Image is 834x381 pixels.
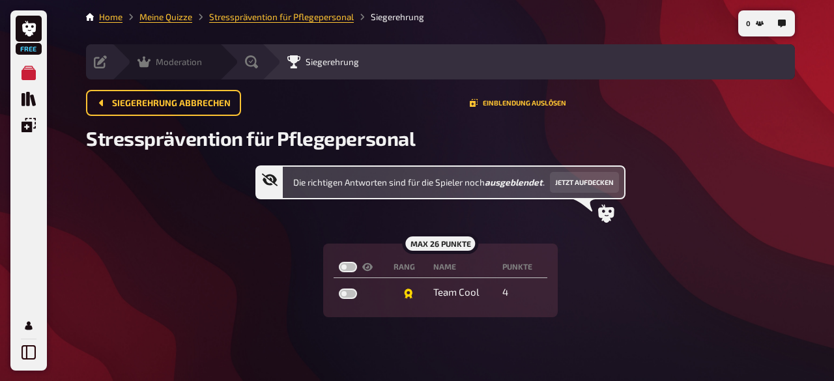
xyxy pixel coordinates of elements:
[16,86,42,112] a: Quiz Sammlung
[16,112,42,138] a: Einblendungen
[293,176,545,189] span: Die richtigen Antworten sind für die Spieler noch .
[99,12,122,22] a: Home
[428,257,497,278] th: Name
[402,233,478,254] div: max 26 Punkte
[99,10,122,23] li: Home
[16,60,42,86] a: Meine Quizze
[741,13,769,34] button: 0
[192,10,354,23] li: Stressprävention für Pflegepersonal
[433,286,492,299] div: Team Cool
[139,12,192,22] a: Meine Quizze
[497,257,547,278] th: Punkte
[306,57,359,67] span: Siegerehrung
[16,313,42,339] a: Mein Konto
[550,172,619,193] button: Jetzt aufdecken
[746,20,751,27] span: 0
[388,257,427,278] th: Rang
[354,10,424,23] li: Siegerehrung
[17,45,40,53] span: Free
[86,126,415,150] span: Stressprävention für Pflegepersonal
[156,57,202,67] span: Moderation
[112,99,231,108] span: Siegerehrung abbrechen
[86,90,241,116] button: Siegerehrung abbrechen
[485,177,543,188] b: ausgeblendet
[497,281,547,304] td: 4
[122,10,192,23] li: Meine Quizze
[209,12,354,22] a: Stressprävention für Pflegepersonal
[470,99,566,107] button: Einblendung auslösen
